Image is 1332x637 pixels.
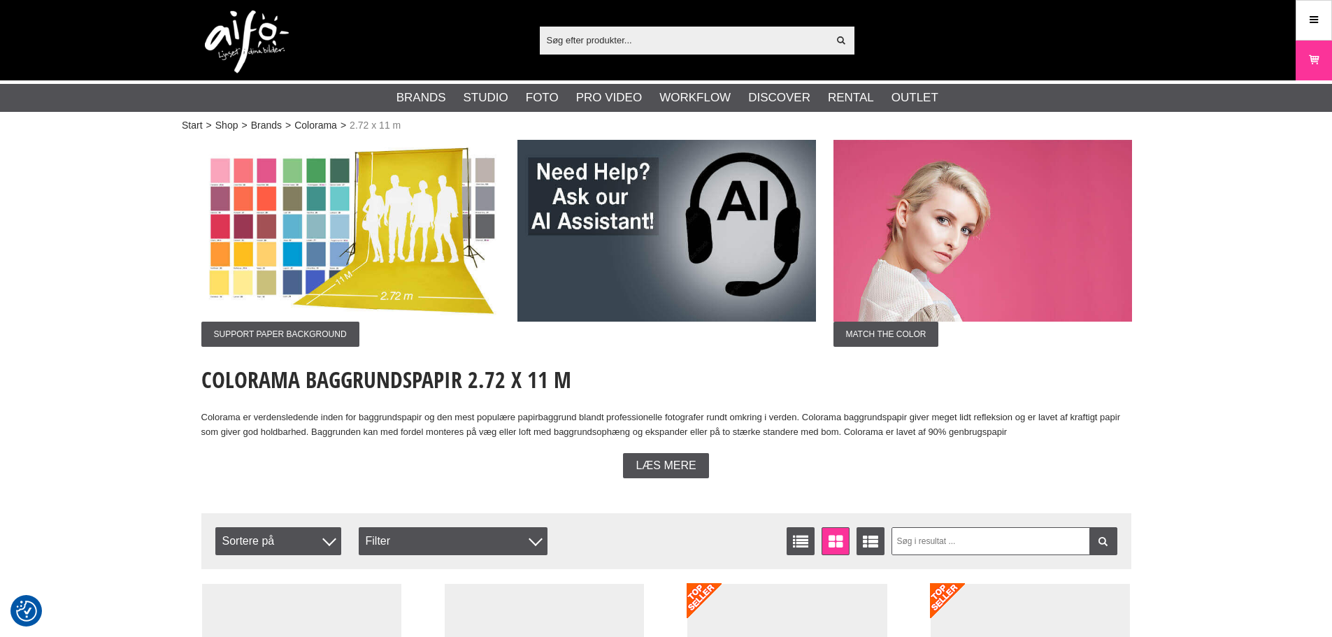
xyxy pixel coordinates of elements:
[891,89,938,107] a: Outlet
[350,118,401,133] span: 2.72 x 11 m
[636,459,696,472] span: Læs mere
[241,118,247,133] span: >
[1089,527,1117,555] a: Filtrer
[396,89,446,107] a: Brands
[517,140,816,322] img: Annonce:007 ban-elin-AIelin-eng.jpg
[182,118,203,133] a: Start
[576,89,642,107] a: Pro Video
[201,322,359,347] span: Support Paper Background
[748,89,810,107] a: Discover
[294,118,337,133] a: Colorama
[205,10,289,73] img: logo.png
[16,599,37,624] button: Samtykkepræferencer
[251,118,282,133] a: Brands
[201,140,500,322] img: Annonce:003 ban-colorama-272x11.jpg
[787,527,815,555] a: Vis liste
[822,527,850,555] a: Vinduevisning
[201,410,1131,440] p: Colorama er verdensledende inden for baggrundspapir og den mest populære papirbaggrund blandt pro...
[857,527,885,555] a: Udvid liste
[285,118,291,133] span: >
[215,118,238,133] a: Shop
[16,601,37,622] img: Revisit consent button
[201,140,500,347] a: Annonce:003 ban-colorama-272x11.jpgSupport Paper Background
[526,89,559,107] a: Foto
[891,527,1117,555] input: Søg i resultat ...
[464,89,508,107] a: Studio
[201,364,1131,395] h1: Colorama Baggrundspapir 2.72 x 11 m
[659,89,731,107] a: Workflow
[833,322,939,347] span: Match the color
[833,140,1132,347] a: Annonce:002 ban-colorama-272x11-001.jpgMatch the color
[341,118,346,133] span: >
[206,118,212,133] span: >
[833,140,1132,322] img: Annonce:002 ban-colorama-272x11-001.jpg
[359,527,547,555] div: Filter
[215,527,341,555] span: Sortere på
[540,29,829,50] input: Søg efter produkter...
[828,89,874,107] a: Rental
